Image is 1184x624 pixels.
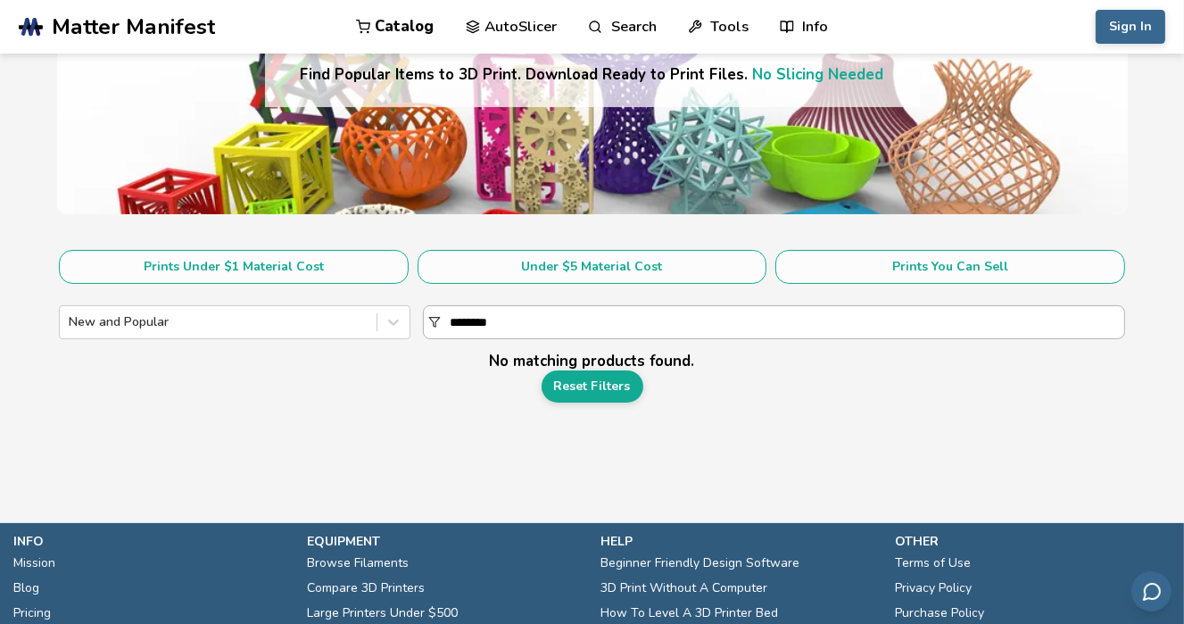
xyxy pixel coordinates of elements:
a: Browse Filaments [307,551,409,576]
a: Privacy Policy [895,576,972,601]
button: Prints You Can Sell [775,250,1124,284]
p: other [895,532,1171,551]
a: Beginner Friendly Design Software [601,551,800,576]
button: Send feedback via email [1131,571,1172,612]
p: No matching products found. [59,352,1124,370]
a: Mission [13,551,55,576]
a: 3D Print Without A Computer [601,576,768,601]
a: No Slicing Needed [753,64,884,85]
p: info [13,532,289,551]
button: Under $5 Material Cost [418,250,766,284]
input: New and Popular [69,315,72,329]
a: Compare 3D Printers [307,576,425,601]
span: Matter Manifest [52,14,215,39]
button: Prints Under $1 Material Cost [59,250,408,284]
a: Blog [13,576,39,601]
button: Sign In [1096,10,1165,44]
h4: Find Popular Items to 3D Print. Download Ready to Print Files. [301,64,884,85]
a: Reset Filters [542,370,643,403]
a: Terms of Use [895,551,971,576]
p: help [601,532,877,551]
p: equipment [307,532,583,551]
